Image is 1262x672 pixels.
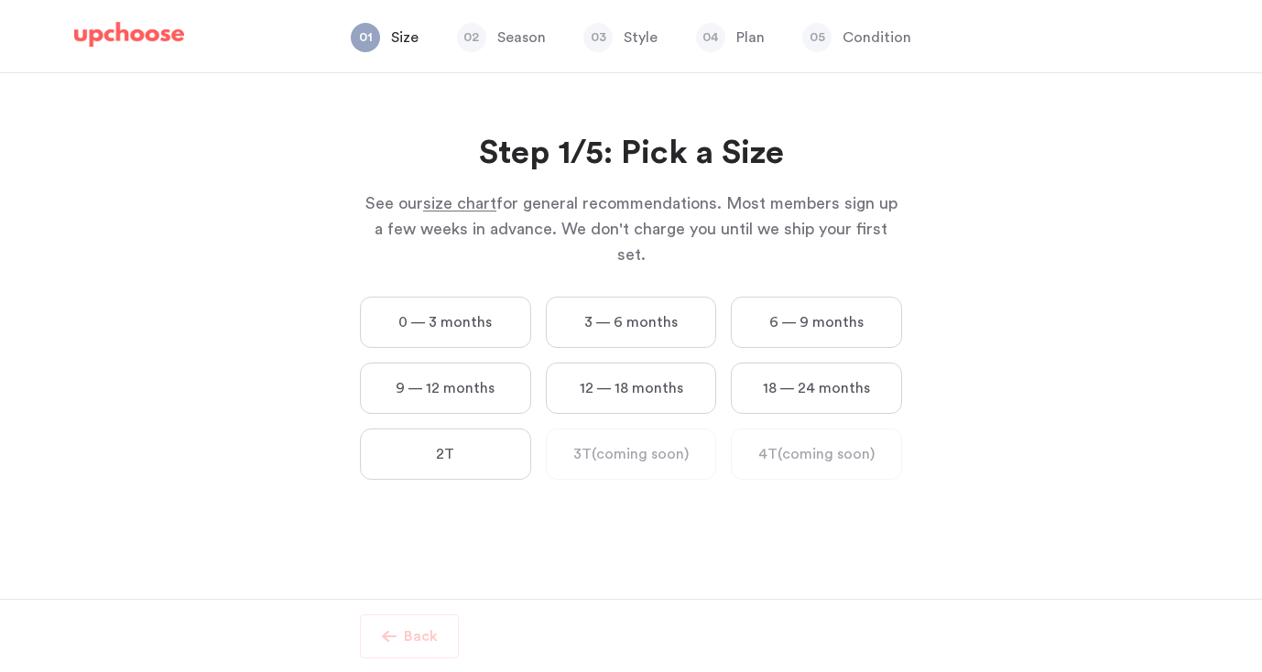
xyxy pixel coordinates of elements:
p: Back [404,625,438,647]
label: 18 — 24 months [731,363,902,414]
span: 02 [457,23,486,52]
label: 0 — 3 months [360,297,531,348]
p: Size [391,27,419,49]
a: UpChoose [74,22,184,56]
label: 12 — 18 months [546,363,717,414]
span: 03 [583,23,613,52]
p: Style [624,27,658,49]
span: 01 [351,23,380,52]
span: 04 [696,23,725,52]
p: See our for general recommendations. Most members sign up a few weeks in advance. We don't charge... [360,190,902,267]
label: 3T (coming soon) [546,428,717,480]
label: 2T [360,428,531,480]
label: 9 — 12 months [360,363,531,414]
p: Season [497,27,546,49]
p: Plan [736,27,765,49]
button: Back [360,614,459,658]
label: 3 — 6 months [546,297,717,348]
span: size chart [423,195,496,211]
h2: Step 1/5: Pick a Size [360,132,902,176]
img: UpChoose [74,22,184,48]
label: 6 — 9 months [731,297,902,348]
p: Condition [843,27,911,49]
label: 4T (coming soon) [731,428,902,480]
span: 05 [802,23,832,52]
